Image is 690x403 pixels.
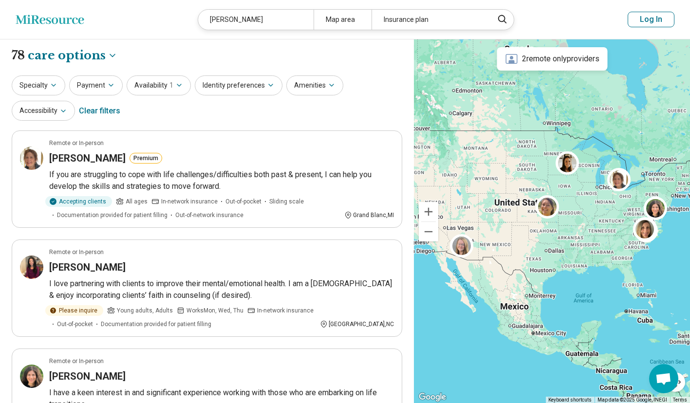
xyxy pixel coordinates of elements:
[257,306,314,315] span: In-network insurance
[269,197,304,206] span: Sliding scale
[49,357,104,366] p: Remote or In-person
[314,10,372,30] div: Map area
[49,278,394,301] p: I love partnering with clients to improve their mental/emotional health. I am a [DEMOGRAPHIC_DATA...
[28,47,106,64] span: care options
[225,197,261,206] span: Out-of-pocket
[286,75,343,95] button: Amenities
[69,75,123,95] button: Payment
[49,248,104,256] p: Remote or In-person
[28,47,117,64] button: Care options
[49,169,394,192] p: If you are struggling to cope with life challenges/difficulties both past & present, I can help y...
[45,305,103,316] div: Please inquire
[12,47,117,64] h1: 78
[49,260,126,274] h3: [PERSON_NAME]
[320,320,394,329] div: [GEOGRAPHIC_DATA] , NC
[628,12,674,27] button: Log In
[126,197,148,206] span: All ages
[161,197,218,206] span: In-network insurance
[419,222,438,241] button: Zoom out
[169,80,173,91] span: 1
[49,369,126,383] h3: [PERSON_NAME]
[12,75,65,95] button: Specialty
[79,99,120,123] div: Clear filters
[597,397,667,403] span: Map data ©2025 Google, INEGI
[175,211,243,220] span: Out-of-network insurance
[117,306,173,315] span: Young adults, Adults
[186,306,243,315] span: Works Mon, Wed, Thu
[49,151,126,165] h3: [PERSON_NAME]
[497,47,607,71] div: 2 remote only providers
[372,10,487,30] div: Insurance plan
[12,101,75,121] button: Accessibility
[101,320,211,329] span: Documentation provided for patient filling
[344,211,394,220] div: Grand Blanc , MI
[198,10,314,30] div: [PERSON_NAME]
[49,139,104,147] p: Remote or In-person
[673,397,687,403] a: Terms (opens in new tab)
[45,196,112,207] div: Accepting clients
[130,153,162,164] button: Premium
[127,75,191,95] button: Availability1
[195,75,282,95] button: Identity preferences
[419,202,438,221] button: Zoom in
[649,364,678,393] div: Open chat
[57,211,168,220] span: Documentation provided for patient filling
[57,320,93,329] span: Out-of-pocket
